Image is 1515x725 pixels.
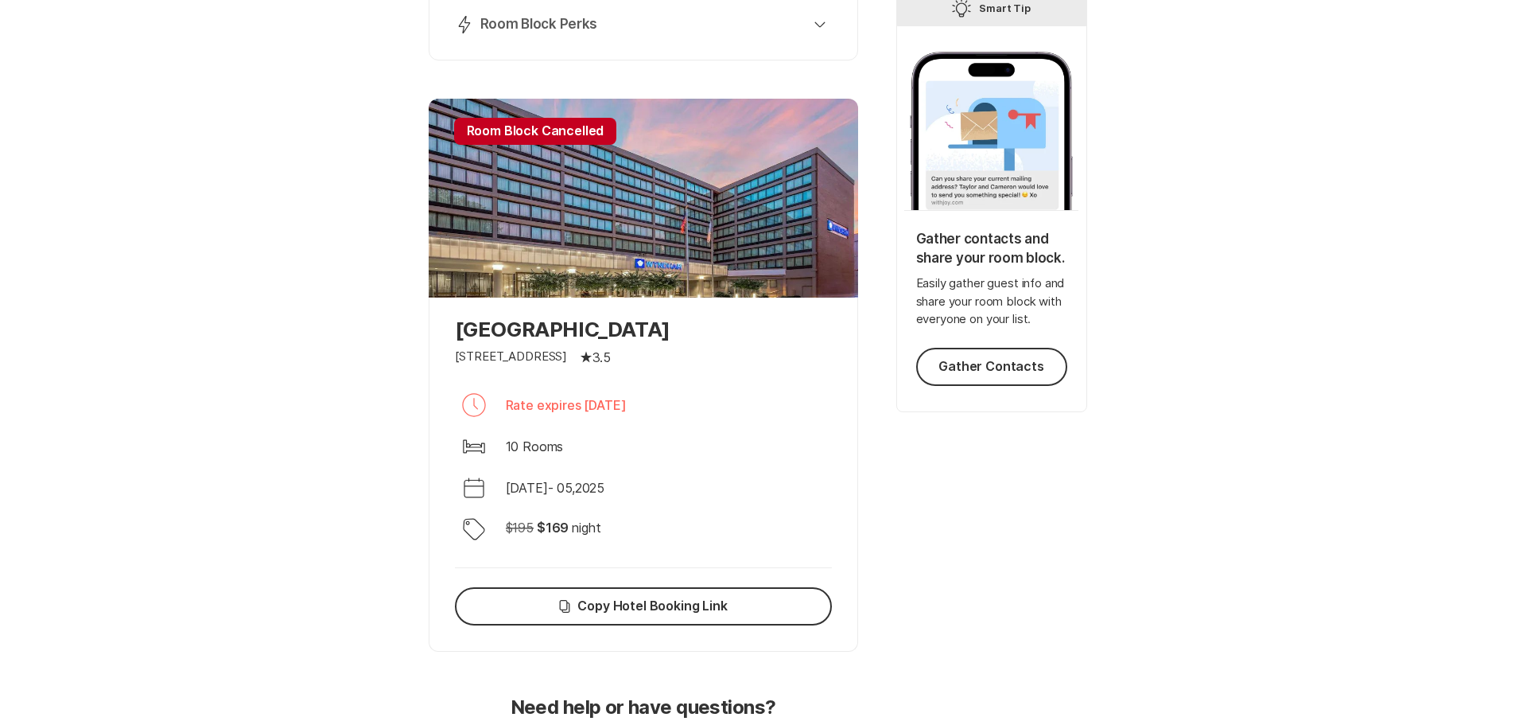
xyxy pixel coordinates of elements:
[572,518,600,537] p: night
[511,696,776,719] p: Need help or have questions?
[455,317,832,341] p: [GEOGRAPHIC_DATA]
[480,15,598,34] p: Room Block Perks
[506,518,534,537] p: $ 195
[916,275,1067,329] p: Easily gather guest info and share your room block with everyone on your list.
[454,118,617,145] p: Room Block Cancelled
[506,396,627,415] p: Rate expires [DATE]
[916,348,1067,386] button: Gather Contacts
[455,587,832,626] button: Copy Hotel Booking Link
[455,348,568,366] p: [STREET_ADDRESS]
[537,518,569,537] p: $ 169
[506,478,605,497] p: [DATE] - 05 , 2025
[916,230,1067,268] p: Gather contacts and share your room block.
[506,437,564,456] p: 10 Rooms
[449,9,838,41] button: Room Block Perks
[592,348,611,367] p: 3.5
